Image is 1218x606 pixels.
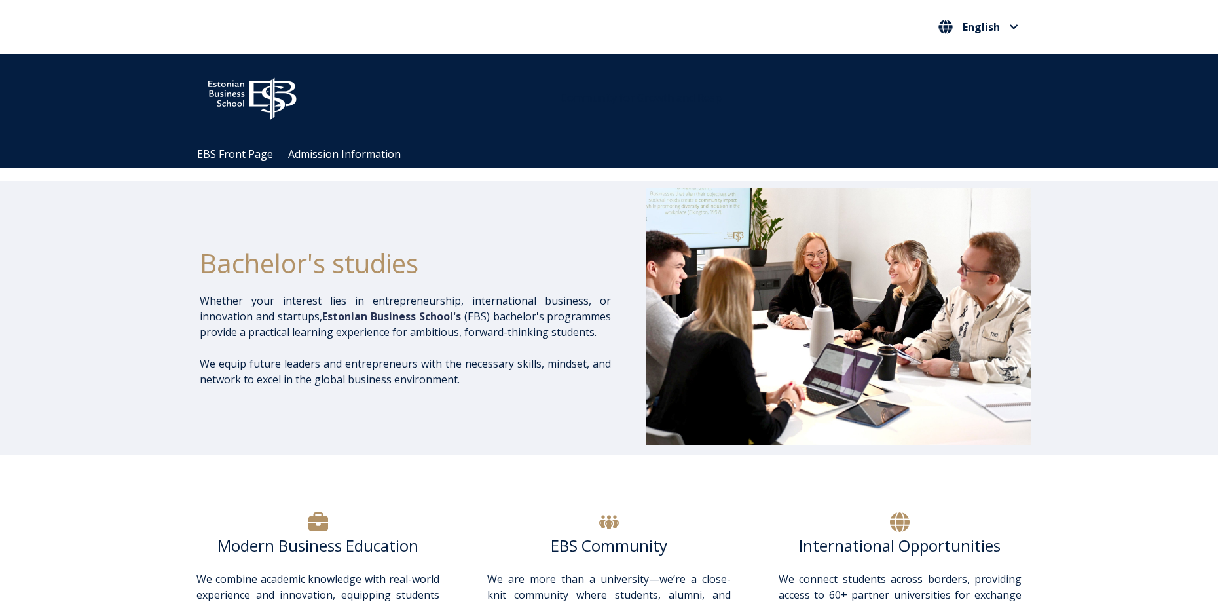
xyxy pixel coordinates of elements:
[190,141,1041,168] div: Navigation Menu
[561,90,722,105] span: Community for Growth and Resp
[646,188,1031,445] img: Bachelor's at EBS
[963,22,1000,32] span: English
[200,293,611,340] p: Whether your interest lies in entrepreneurship, international business, or innovation and startup...
[487,536,730,556] h6: EBS Community
[197,147,273,161] a: EBS Front Page
[935,16,1022,38] nav: Select your language
[196,67,308,124] img: ebs_logo2016_white
[196,536,439,556] h6: Modern Business Education
[288,147,401,161] a: Admission Information
[322,309,461,324] span: Estonian Business School's
[200,356,611,387] p: We equip future leaders and entrepreneurs with the necessary skills, mindset, and network to exce...
[200,247,611,280] h1: Bachelor's studies
[779,536,1022,556] h6: International Opportunities
[935,16,1022,37] button: English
